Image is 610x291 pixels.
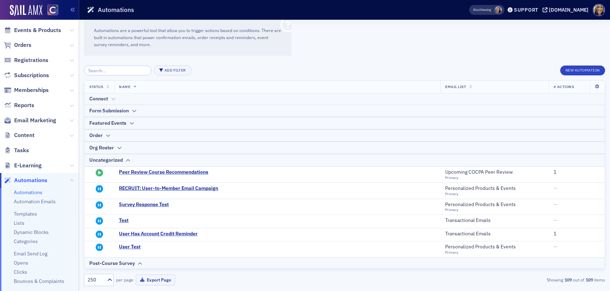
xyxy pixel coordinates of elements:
span: Email List [445,84,466,89]
span: Content [14,131,35,139]
span: Personalized Products & Events [445,202,516,208]
a: Tasks [4,147,29,154]
div: Post-Course Survey [89,260,135,267]
a: User Has Account Credit Reminder [119,231,257,237]
a: Automation Emails [14,198,56,205]
span: Events & Products [14,26,61,34]
span: Name [119,84,130,89]
span: Reports [14,101,34,109]
div: Uncategorized [89,156,123,164]
button: Add Filter [154,66,191,75]
span: Transactional Emails [445,217,509,224]
a: Subscriptions [4,72,49,79]
span: Registrations [14,56,48,64]
div: Org Roster [89,144,114,151]
div: Featured Events [89,119,126,127]
a: Dynamic Blocks [14,229,49,235]
span: Viewing [473,7,491,12]
img: SailAMX [10,5,42,16]
i: Started [96,169,103,177]
div: 1 [554,169,600,175]
i: Paused [96,185,103,193]
a: Automations [4,177,47,184]
div: Form Submission [89,107,129,114]
a: Templates [14,211,37,217]
a: Memberships [4,86,49,94]
img: SailAMX [47,5,58,16]
span: Tasks [14,147,29,154]
a: Events & Products [4,26,61,34]
span: — [554,185,557,191]
a: E-Learning [4,162,42,169]
div: Primary [445,175,513,180]
div: Primary [445,208,516,212]
span: # Actions [554,84,574,89]
span: Transactional Emails [445,231,509,237]
a: Lists [14,220,24,226]
span: — [554,243,557,250]
span: Subscriptions [14,72,49,79]
input: Search… [84,66,151,75]
a: User Test [119,244,257,250]
button: [DOMAIN_NAME] [543,7,591,12]
span: Personalized Products & Events [445,244,516,250]
div: 250 [88,276,103,284]
a: Email Send Log [14,250,47,257]
i: Paused [96,202,103,209]
div: 1 [554,231,600,237]
span: Orders [14,41,31,49]
div: [DOMAIN_NAME] [549,7,588,13]
div: Connect [89,95,108,103]
a: Automations [14,189,42,196]
button: New Automation [560,66,605,75]
span: Tiffany Carson [495,6,502,14]
a: Opens [14,260,28,266]
p: Automations are a powerful tool that allow you to trigger actions based on conditions. There are ... [94,27,282,48]
a: Categories [14,238,38,244]
a: View Homepage [42,5,58,17]
span: Upcoming COCPA Peer Review [445,169,513,175]
span: E-Learning [14,162,42,169]
a: Email Marketing [4,117,56,124]
h1: Automations [98,6,134,14]
span: Personalized Products & Events [445,185,516,192]
a: Reports [4,101,34,109]
span: Automations [14,177,47,184]
i: Paused [96,231,103,238]
div: Support [514,7,538,13]
span: Email Marketing [14,117,56,124]
label: per page [116,277,133,283]
a: Survey Response Test [119,202,257,208]
button: Export Page [136,274,175,285]
span: — [554,217,557,223]
a: Test [119,217,257,224]
span: Memberships [14,86,49,94]
span: Profile [593,4,605,16]
a: Bounces & Complaints [14,278,64,284]
div: Showing out of items [436,277,605,283]
a: Clicks [14,269,27,275]
i: Paused [96,244,103,251]
a: New Automation [560,67,605,73]
strong: 109 [584,277,594,283]
a: RECRUIT: User-to-Member Email Campaign [119,185,257,192]
a: Orders [4,41,31,49]
span: — [554,201,557,208]
a: Registrations [4,56,48,64]
span: Status [89,84,103,89]
div: Primary [445,192,516,196]
div: Primary [445,250,516,255]
a: Peer Review Course Recommendations [119,169,257,175]
i: Paused [96,217,103,225]
a: Content [4,131,35,139]
strong: 109 [563,277,573,283]
div: Also [473,7,480,12]
div: Order [89,132,103,139]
